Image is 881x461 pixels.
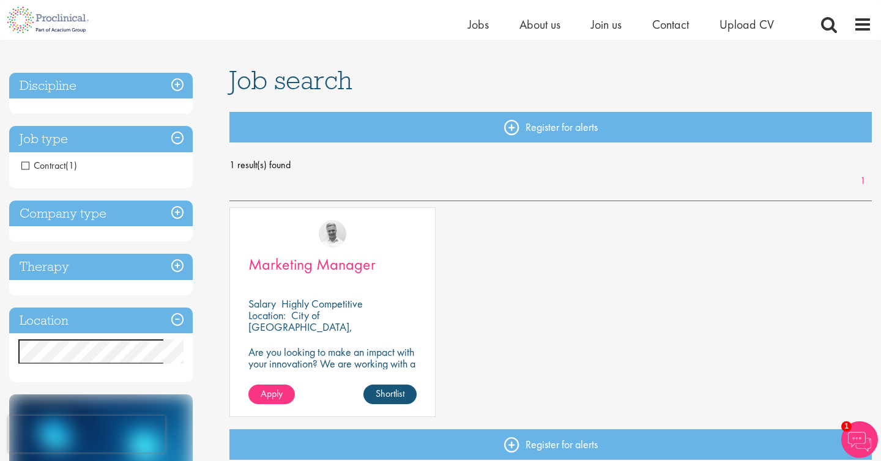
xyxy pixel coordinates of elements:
h3: Therapy [9,254,193,280]
a: Join us [591,17,622,32]
p: City of [GEOGRAPHIC_DATA], [GEOGRAPHIC_DATA] [248,308,352,345]
a: Marketing Manager [248,257,417,272]
a: Contact [652,17,689,32]
span: Salary [248,297,276,311]
iframe: reCAPTCHA [9,416,165,452]
p: Are you looking to make an impact with your innovation? We are working with a well-established ph... [248,346,417,404]
a: Shortlist [363,385,417,404]
a: Jobs [468,17,489,32]
a: Register for alerts [229,112,872,142]
a: About us [519,17,560,32]
a: Upload CV [719,17,774,32]
a: Register for alerts [229,429,872,460]
span: 1 [841,421,852,432]
span: 1 result(s) found [229,156,872,174]
span: Location: [248,308,286,322]
a: 1 [854,174,872,188]
span: Apply [261,387,283,400]
p: Highly Competitive [281,297,363,311]
h3: Company type [9,201,193,227]
span: Contract [21,159,77,172]
h3: Job type [9,126,193,152]
span: Job search [229,64,352,97]
span: (1) [65,159,77,172]
a: Apply [248,385,295,404]
img: Chatbot [841,421,878,458]
img: Joshua Bye [319,220,346,248]
h3: Discipline [9,73,193,99]
span: Marketing Manager [248,254,376,275]
span: Contract [21,159,65,172]
h3: Location [9,308,193,334]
